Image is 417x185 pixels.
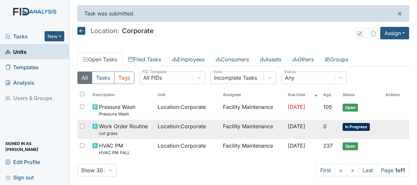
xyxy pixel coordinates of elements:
[323,142,333,149] span: 237
[167,52,210,66] a: Employees
[254,52,287,66] a: Assets
[99,142,130,156] span: HVAC PM HVAC PM FALL
[316,164,335,176] a: First
[220,100,286,120] td: Facility Maintenance
[45,31,64,41] button: New
[319,52,354,66] a: Groups
[99,130,148,136] small: cut grass
[288,123,305,130] span: [DATE]
[143,74,162,82] div: All FIDs
[158,142,206,150] span: Location : Corporate
[77,72,409,176] div: Open Tasks
[77,5,409,22] div: Task was submitted.
[158,103,206,111] span: Location : Corporate
[5,141,64,152] span: Signed in as [PERSON_NAME]
[155,89,220,100] th: Toggle SortBy
[123,52,167,66] a: Filed Tasks
[358,164,377,176] a: Last
[5,157,40,167] span: Edit Profile
[316,164,409,176] nav: task-pagination
[288,142,305,149] span: [DATE]
[343,123,370,131] span: In Progress
[390,6,409,21] button: ×
[380,27,409,39] button: Assign
[287,52,319,66] a: Others
[377,164,409,176] span: Page
[81,166,103,174] div: Show 30
[343,142,358,150] span: Open
[220,139,286,158] td: Facility Maintenance
[99,103,135,117] span: Pressure Wash Pressure Wash
[99,150,130,156] small: HVAC PM FALL
[5,47,27,57] span: Units
[335,164,347,176] a: <
[210,52,254,66] a: Consumers
[114,72,134,84] button: Tags
[214,74,257,82] div: Incomplete Tasks
[288,104,305,110] span: [DATE]
[77,72,92,84] button: All
[220,89,286,100] th: Assignee
[90,89,155,100] th: Toggle SortBy
[80,92,84,96] input: Toggle All Rows Selected
[5,172,34,182] span: Sign out
[220,120,286,139] td: Facility Maintenance
[77,72,134,84] div: Type filter
[90,28,119,34] span: Location:
[347,164,359,176] a: >
[397,9,402,18] span: ×
[99,111,135,117] small: Pressure Wash
[285,74,294,82] div: Any
[92,72,114,84] button: Tasks
[5,62,39,72] span: Templates
[395,167,405,174] strong: 1 of 1
[158,122,206,130] span: Location : Corporate
[285,89,320,100] th: Toggle SortBy
[321,89,340,100] th: Toggle SortBy
[323,123,327,130] span: 0
[383,89,409,100] th: Actions
[99,122,148,136] span: Work Order Routine cut grass
[5,77,34,88] span: Analysis
[340,89,383,100] th: Toggle SortBy
[323,104,332,110] span: 105
[77,27,154,35] h5: Corporate
[343,104,358,112] span: Open
[5,32,45,40] a: Tasks
[77,52,123,66] a: Open Tasks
